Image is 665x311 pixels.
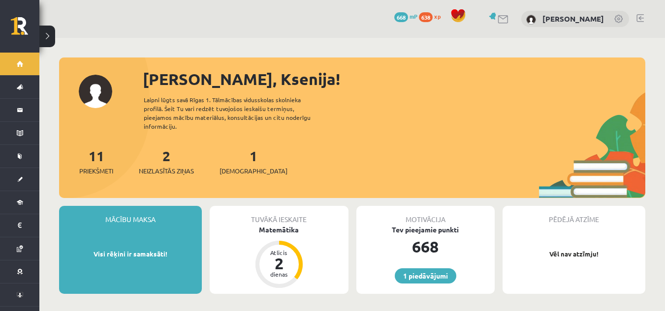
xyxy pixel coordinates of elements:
[356,235,495,258] div: 668
[79,147,113,176] a: 11Priekšmeti
[503,206,645,225] div: Pēdējā atzīme
[356,206,495,225] div: Motivācija
[542,14,604,24] a: [PERSON_NAME]
[144,95,328,131] div: Laipni lūgts savā Rīgas 1. Tālmācības vidusskolas skolnieka profilā. Šeit Tu vari redzēt tuvojošo...
[143,67,645,91] div: [PERSON_NAME], Ksenija!
[139,166,194,176] span: Neizlasītās ziņas
[264,271,294,277] div: dienas
[395,268,456,283] a: 1 piedāvājumi
[210,225,348,289] a: Matemātika Atlicis 2 dienas
[11,17,39,42] a: Rīgas 1. Tālmācības vidusskola
[410,12,417,20] span: mP
[507,249,640,259] p: Vēl nav atzīmju!
[139,147,194,176] a: 2Neizlasītās ziņas
[210,225,348,235] div: Matemātika
[264,255,294,271] div: 2
[394,12,408,22] span: 668
[210,206,348,225] div: Tuvākā ieskaite
[59,206,202,225] div: Mācību maksa
[419,12,445,20] a: 638 xp
[64,249,197,259] p: Visi rēķini ir samaksāti!
[419,12,433,22] span: 638
[220,166,287,176] span: [DEMOGRAPHIC_DATA]
[264,250,294,255] div: Atlicis
[434,12,441,20] span: xp
[220,147,287,176] a: 1[DEMOGRAPHIC_DATA]
[394,12,417,20] a: 668 mP
[79,166,113,176] span: Priekšmeti
[356,225,495,235] div: Tev pieejamie punkti
[526,15,536,25] img: Ksenija Misņika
